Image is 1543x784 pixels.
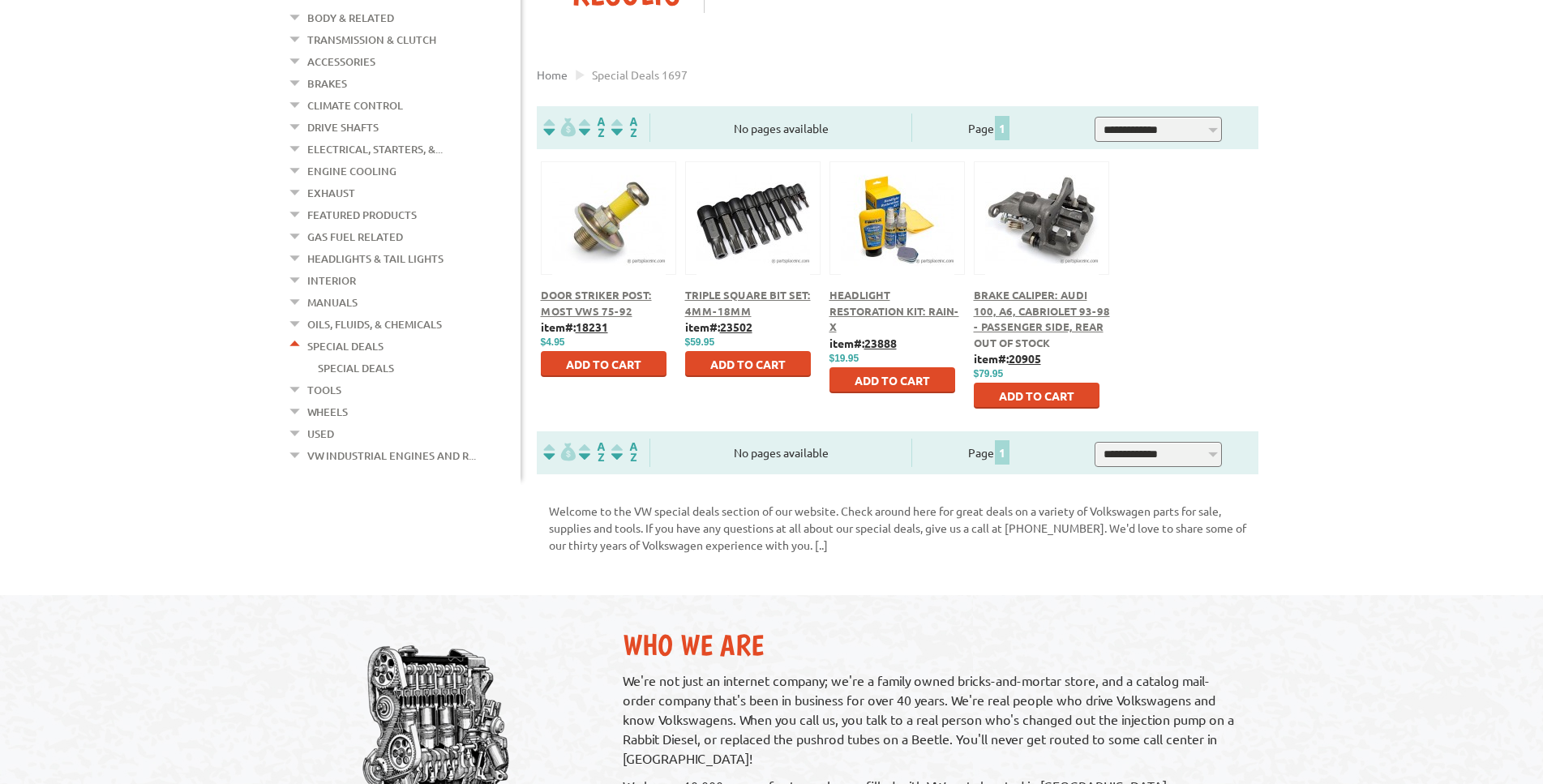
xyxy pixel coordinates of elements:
[543,118,576,136] img: filterpricelow.svg
[855,373,930,388] span: Add to Cart
[307,182,355,203] a: Exhaust
[576,443,608,461] img: Sort by Headline
[307,51,375,72] a: Accessories
[685,351,811,377] button: Add to Cart
[307,139,443,160] a: Electrical, Starters, &...
[541,336,565,348] span: $4.95
[307,226,403,247] a: Gas Fuel Related
[576,118,608,136] img: Sort by Headline
[307,445,476,466] a: VW Industrial Engines and R...
[1009,351,1041,366] u: 20905
[911,114,1065,142] div: Page
[829,353,859,364] span: $19.95
[685,336,715,348] span: $59.95
[995,440,1009,465] span: 1
[307,161,396,182] a: Engine Cooling
[974,336,1050,349] span: Out of stock
[829,367,955,393] button: Add to Cart
[999,388,1074,403] span: Add to Cart
[650,444,911,461] div: No pages available
[974,288,1110,333] a: Brake Caliper: Audi 100, A6, Cabriolet 93-98 - Passenger Side, Rear
[543,443,576,461] img: filterpricelow.svg
[623,670,1241,768] p: We're not just an internet company; we're a family owned bricks-and-mortar store, and a catalog m...
[829,336,897,350] b: item#:
[829,288,959,333] a: Headlight Restoration Kit: Rain-X
[307,314,442,335] a: Oils, Fluids, & Chemicals
[995,116,1009,140] span: 1
[608,118,641,136] img: Sort by Sales Rank
[685,288,811,318] a: Triple Square Bit Set: 4mm-18mm
[710,357,786,371] span: Add to Cart
[566,357,641,371] span: Add to Cart
[974,351,1041,366] b: item#:
[974,383,1099,409] button: Add to Cart
[623,628,1241,662] h2: Who We Are
[307,204,417,225] a: Featured Products
[537,67,568,82] a: Home
[541,351,666,377] button: Add to Cart
[307,292,358,313] a: Manuals
[608,443,641,461] img: Sort by Sales Rank
[307,401,348,422] a: Wheels
[307,336,384,357] a: Special Deals
[541,288,652,318] a: Door Striker Post: most VWs 75-92
[685,319,752,334] b: item#:
[307,73,347,94] a: Brakes
[307,423,334,444] a: Used
[307,248,444,269] a: Headlights & Tail Lights
[307,7,394,28] a: Body & Related
[307,95,403,116] a: Climate Control
[864,336,897,350] u: 23888
[541,319,608,334] b: item#:
[720,319,752,334] u: 23502
[592,67,688,82] span: Special deals 1697
[307,379,341,401] a: Tools
[307,117,379,138] a: Drive Shafts
[911,439,1065,467] div: Page
[974,368,1004,379] span: $79.95
[307,29,436,50] a: Transmission & Clutch
[650,120,911,137] div: No pages available
[307,270,356,291] a: Interior
[318,358,394,379] a: Special Deals
[549,503,1246,554] p: Welcome to the VW special deals section of our website. Check around here for great deals on a va...
[576,319,608,334] u: 18231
